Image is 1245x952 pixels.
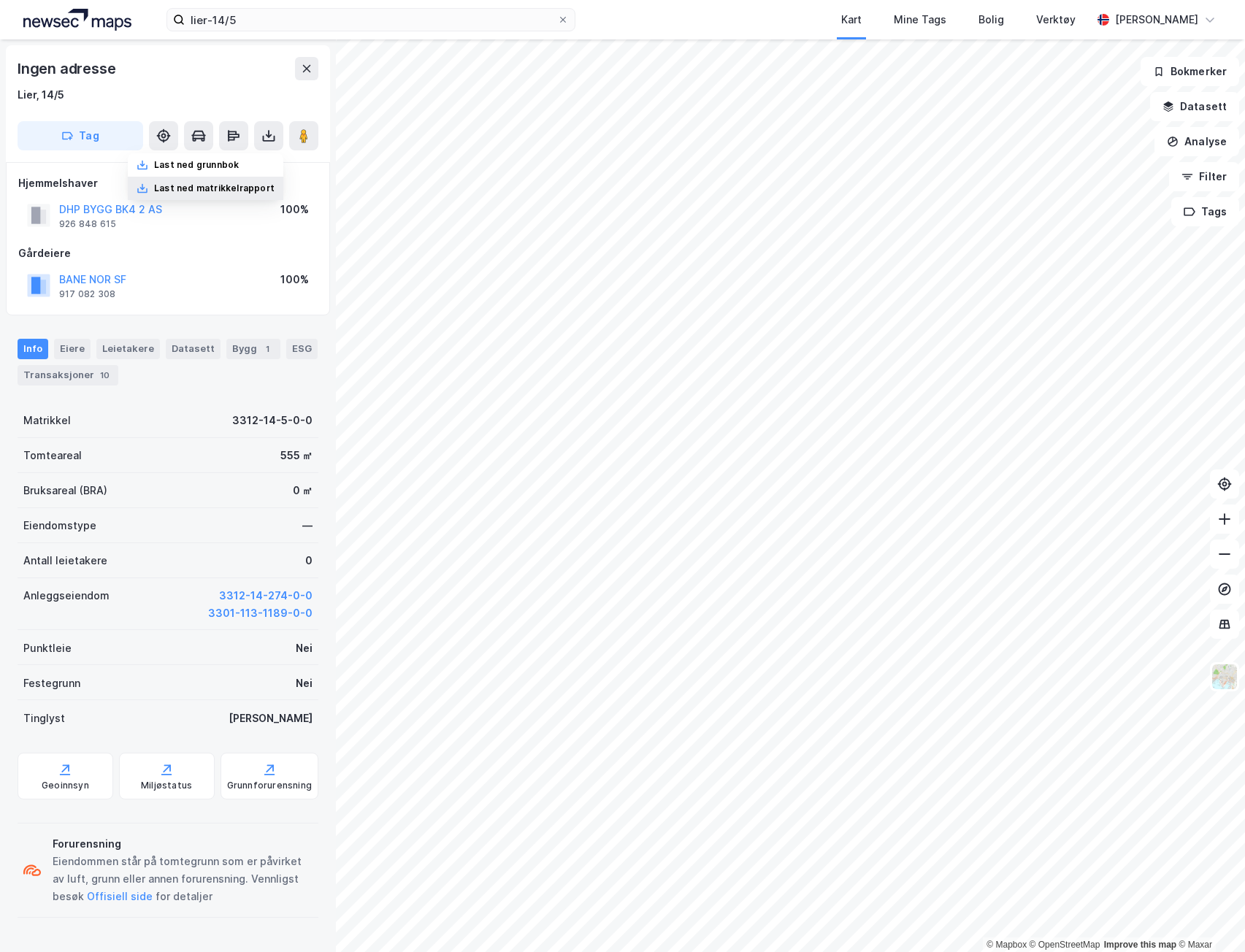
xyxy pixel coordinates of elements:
div: Matrikkel [23,412,71,429]
div: Festegrunn [23,675,80,692]
button: 3312-14-274-0-0 [219,587,313,604]
div: Nei [296,675,313,692]
div: Eiendommen står på tomtegrunn som er påvirket av luft, grunn eller annen forurensning. Vennligst ... [53,853,313,905]
img: logo.a4113a55bc3d86da70a041830d287a7e.svg [23,9,131,31]
div: 555 ㎡ [280,447,313,464]
button: Analyse [1154,127,1239,156]
div: 0 [305,552,313,569]
div: Nei [296,640,313,657]
div: Forurensning [53,835,313,853]
div: Hjemmelshaver [18,174,318,192]
div: Transaksjoner [18,365,118,385]
div: 100% [280,271,309,288]
button: 3301-113-1189-0-0 [208,604,313,622]
div: Kart [841,11,862,28]
div: [PERSON_NAME] [1115,11,1198,28]
div: Bruksareal (BRA) [23,482,107,499]
img: Z [1211,663,1238,691]
div: Lier, 14/5 [18,86,64,104]
div: Info [18,339,48,359]
a: Mapbox [987,940,1027,950]
div: ESG [286,339,318,359]
button: Tags [1171,197,1239,226]
div: 917 082 308 [59,288,115,300]
button: Filter [1169,162,1239,191]
div: 1 [260,342,275,356]
div: 0 ㎡ [293,482,313,499]
div: 100% [280,201,309,218]
div: Bolig [978,11,1004,28]
div: Grunnforurensning [227,780,312,791]
a: Improve this map [1104,940,1176,950]
div: Bygg [226,339,280,359]
div: Anleggseiendom [23,587,110,604]
div: Gårdeiere [18,245,318,262]
div: Last ned matrikkelrapport [154,183,275,194]
a: OpenStreetMap [1030,940,1100,950]
div: Eiendomstype [23,517,96,534]
iframe: Chat Widget [1172,882,1245,952]
div: — [302,517,313,534]
div: Verktøy [1036,11,1076,28]
div: Tinglyst [23,710,65,727]
div: Geoinnsyn [42,780,89,791]
div: 926 848 615 [59,218,116,230]
div: 10 [97,368,112,383]
div: Antall leietakere [23,552,107,569]
input: Søk på adresse, matrikkel, gårdeiere, leietakere eller personer [185,9,557,31]
div: Ingen adresse [18,57,118,80]
div: Last ned grunnbok [154,159,239,171]
div: Tomteareal [23,447,82,464]
div: Punktleie [23,640,72,657]
div: [PERSON_NAME] [229,710,313,727]
button: Tag [18,121,143,150]
div: Mine Tags [894,11,946,28]
div: Kontrollprogram for chat [1172,882,1245,952]
button: Datasett [1150,92,1239,121]
div: 3312-14-5-0-0 [232,412,313,429]
div: Datasett [166,339,221,359]
button: Bokmerker [1141,57,1239,86]
div: Leietakere [96,339,160,359]
div: Miljøstatus [141,780,192,791]
div: Eiere [54,339,91,359]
